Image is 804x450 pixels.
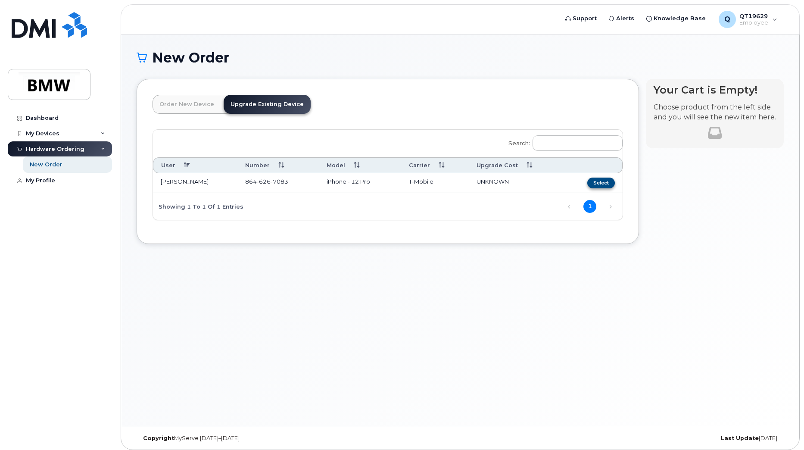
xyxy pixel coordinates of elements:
[153,173,237,193] td: [PERSON_NAME]
[257,178,271,185] span: 626
[469,157,564,173] th: Upgrade Cost: activate to sort column ascending
[245,178,288,185] span: 864
[568,435,784,442] div: [DATE]
[319,157,401,173] th: Model: activate to sort column ascending
[153,199,243,213] div: Showing 1 to 1 of 1 entries
[153,95,221,114] a: Order New Device
[224,95,311,114] a: Upgrade Existing Device
[654,103,776,122] p: Choose product from the left side and you will see the new item here.
[237,157,319,173] th: Number: activate to sort column ascending
[721,435,759,441] strong: Last Update
[137,50,784,65] h1: New Order
[654,84,776,96] h4: Your Cart is Empty!
[583,200,596,213] a: 1
[477,178,509,185] span: UNKNOWN
[563,200,576,213] a: Previous
[401,173,469,193] td: T-Mobile
[271,178,288,185] span: 7083
[533,135,623,151] input: Search:
[503,130,623,154] label: Search:
[319,173,401,193] td: iPhone - 12 Pro
[401,157,469,173] th: Carrier: activate to sort column ascending
[153,157,237,173] th: User: activate to sort column descending
[604,200,617,213] a: Next
[767,412,798,444] iframe: Messenger Launcher
[587,178,615,188] button: Select
[137,435,352,442] div: MyServe [DATE]–[DATE]
[143,435,174,441] strong: Copyright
